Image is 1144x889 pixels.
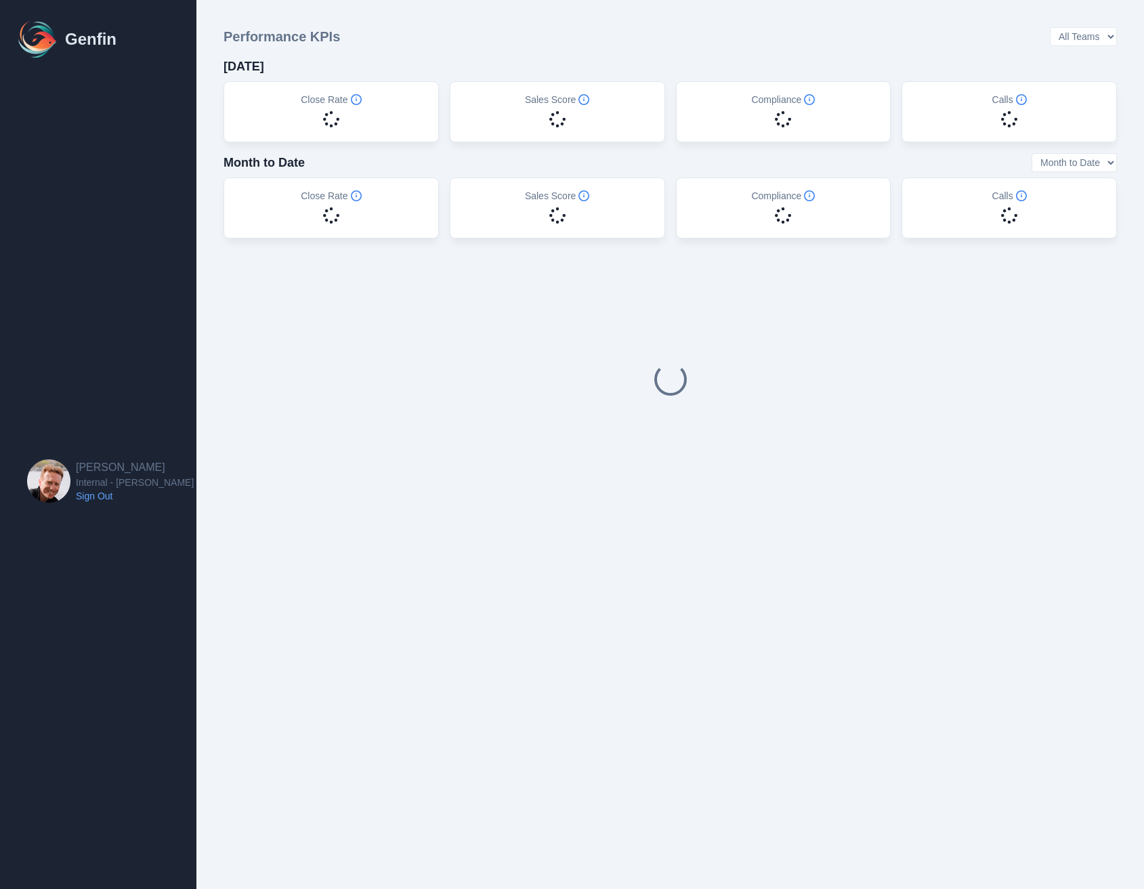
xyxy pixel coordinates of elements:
[65,28,116,50] h1: Genfin
[578,94,589,105] span: Info
[16,18,60,61] img: Logo
[224,153,305,172] h4: Month to Date
[1016,190,1027,201] span: Info
[525,189,589,203] h5: Sales Score
[1016,94,1027,105] span: Info
[224,57,264,76] h4: [DATE]
[351,94,362,105] span: Info
[301,189,361,203] h5: Close Rate
[992,189,1027,203] h5: Calls
[525,93,589,106] h5: Sales Score
[301,93,361,106] h5: Close Rate
[76,476,194,489] span: Internal - [PERSON_NAME]
[76,459,194,476] h2: [PERSON_NAME]
[351,190,362,201] span: Info
[27,459,70,503] img: Brian Dunagan
[751,93,815,106] h5: Compliance
[804,94,815,105] span: Info
[76,489,194,503] a: Sign Out
[578,190,589,201] span: Info
[224,27,340,46] h3: Performance KPIs
[804,190,815,201] span: Info
[992,93,1027,106] h5: Calls
[751,189,815,203] h5: Compliance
